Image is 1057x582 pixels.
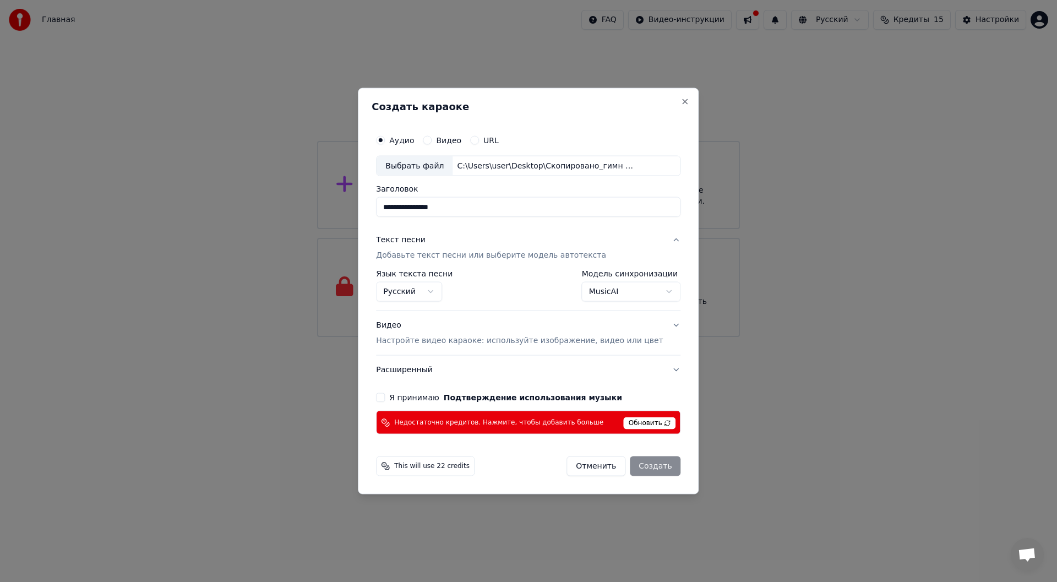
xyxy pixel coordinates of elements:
[394,418,603,427] span: Недостаточно кредитов. Нажмите, чтобы добавить больше
[436,136,461,144] label: Видео
[376,270,680,311] div: Текст песниДобавьте текст песни или выберите модель автотекста
[376,185,680,193] label: Заголовок
[624,417,676,429] span: Обновить
[453,160,640,171] div: C:\Users\user\Desktop\Скопировано_гимн караоке 2023\Дидик гимн 256-1.MP3
[389,394,622,401] label: Я принимаю
[582,270,681,278] label: Модель синхронизации
[376,356,680,384] button: Расширенный
[377,156,453,176] div: Выбрать файл
[376,335,663,346] p: Настройте видео караоке: используйте изображение, видео или цвет
[444,394,622,401] button: Я принимаю
[376,235,426,246] div: Текст песни
[376,320,663,346] div: Видео
[394,462,470,471] span: This will use 22 credits
[376,226,680,270] button: Текст песниДобавьте текст песни или выберите модель автотекста
[372,101,685,111] h2: Создать караоке
[483,136,499,144] label: URL
[376,311,680,355] button: ВидеоНастройте видео караоке: используйте изображение, видео или цвет
[389,136,414,144] label: Аудио
[566,456,625,476] button: Отменить
[376,270,453,278] label: Язык текста песни
[376,250,606,261] p: Добавьте текст песни или выберите модель автотекста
